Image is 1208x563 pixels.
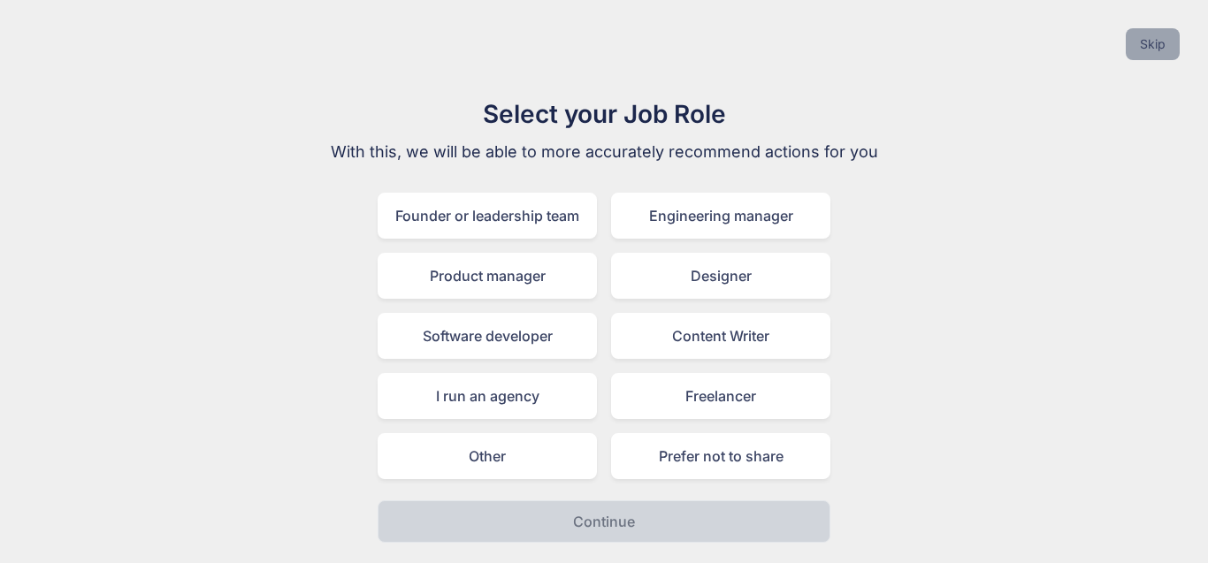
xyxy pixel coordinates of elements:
div: Content Writer [611,313,830,359]
div: I run an agency [378,373,597,419]
p: With this, we will be able to more accurately recommend actions for you [307,140,901,164]
button: Skip [1126,28,1180,60]
div: Designer [611,253,830,299]
div: Other [378,433,597,479]
button: Continue [378,500,830,543]
h1: Select your Job Role [307,95,901,133]
div: Product manager [378,253,597,299]
div: Freelancer [611,373,830,419]
div: Software developer [378,313,597,359]
div: Prefer not to share [611,433,830,479]
p: Continue [573,511,635,532]
div: Engineering manager [611,193,830,239]
div: Founder or leadership team [378,193,597,239]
